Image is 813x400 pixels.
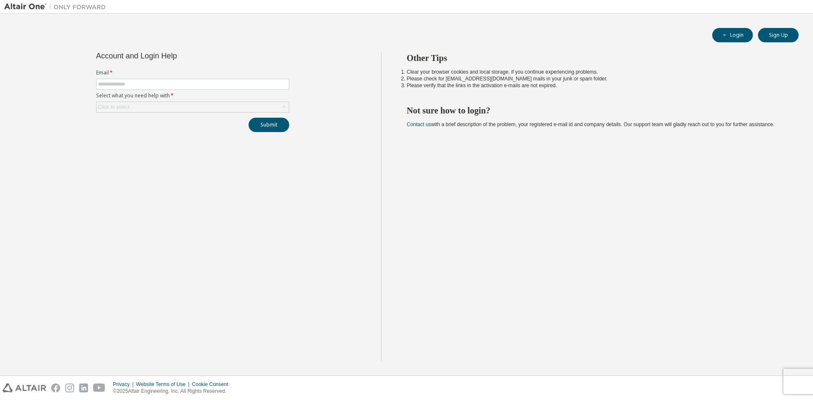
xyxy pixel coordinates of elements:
a: Contact us [407,121,431,127]
span: with a brief description of the problem, your registered e-mail id and company details. Our suppo... [407,121,774,127]
div: Click to select [97,102,289,112]
h2: Not sure how to login? [407,105,784,116]
button: Sign Up [758,28,799,42]
li: Please verify that the links in the activation e-mails are not expired. [407,82,784,89]
p: © 2025 Altair Engineering, Inc. All Rights Reserved. [113,388,233,395]
img: altair_logo.svg [3,383,46,392]
label: Select what you need help with [96,92,289,99]
img: linkedin.svg [79,383,88,392]
div: Account and Login Help [96,52,251,59]
label: Email [96,69,289,76]
img: youtube.svg [93,383,105,392]
button: Login [712,28,753,42]
img: Altair One [4,3,110,11]
div: Privacy [113,381,136,388]
div: Cookie Consent [192,381,233,388]
h2: Other Tips [407,52,784,63]
img: instagram.svg [65,383,74,392]
li: Please check for [EMAIL_ADDRESS][DOMAIN_NAME] mails in your junk or spam folder. [407,75,784,82]
button: Submit [249,118,289,132]
img: facebook.svg [51,383,60,392]
div: Website Terms of Use [136,381,192,388]
div: Click to select [98,104,130,110]
li: Clear your browser cookies and local storage, if you continue experiencing problems. [407,69,784,75]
